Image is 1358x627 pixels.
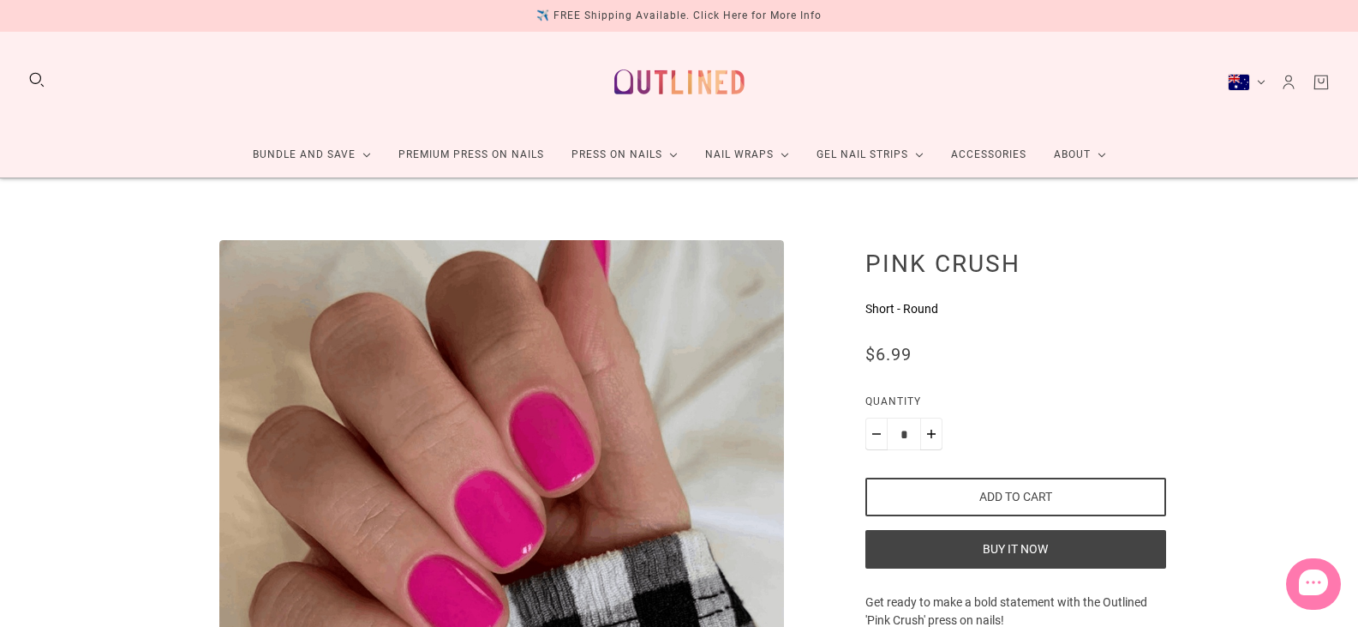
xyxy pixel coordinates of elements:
button: Buy it now [865,530,1165,569]
p: Short - Round [865,300,1165,318]
a: Bundle and Save [239,132,385,178]
a: Account [1279,73,1298,92]
h1: Pink Crush [865,249,1165,278]
a: Premium Press On Nails [385,132,558,178]
button: Search [27,70,46,89]
span: $6.99 [865,344,912,365]
button: Add to cart [865,478,1165,516]
button: Plus [920,418,942,450]
a: About [1040,132,1120,178]
a: Accessories [937,132,1040,178]
button: Minus [865,418,888,450]
div: ✈️ FREE Shipping Available. Click Here for More Info [536,7,822,25]
button: Australia [1228,74,1265,91]
label: Quantity [865,393,1165,418]
a: Nail Wraps [691,132,803,178]
a: Outlined [604,45,755,118]
a: Gel Nail Strips [803,132,937,178]
a: Press On Nails [558,132,691,178]
a: Cart [1312,73,1331,92]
